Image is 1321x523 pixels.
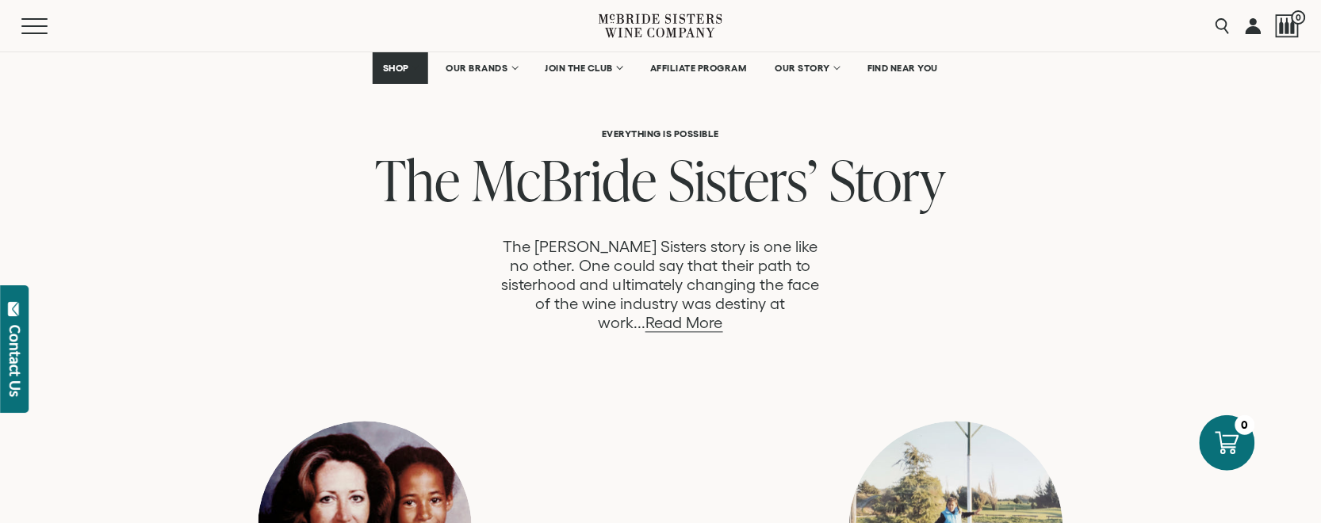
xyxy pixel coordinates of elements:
span: OUR BRANDS [446,63,508,74]
a: OUR STORY [765,52,850,84]
span: SHOP [383,63,410,74]
span: McBride [472,142,657,219]
span: AFFILIATE PROGRAM [650,63,747,74]
span: Story [829,142,946,219]
a: OUR BRANDS [436,52,527,84]
a: AFFILIATE PROGRAM [640,52,757,84]
span: JOIN THE CLUB [546,63,614,74]
div: 0 [1235,415,1255,435]
h6: Everything is Possible [142,129,1179,139]
button: Mobile Menu Trigger [21,18,78,34]
span: OUR STORY [775,63,831,74]
a: FIND NEAR YOU [857,52,949,84]
span: 0 [1292,10,1306,25]
a: JOIN THE CLUB [535,52,633,84]
a: SHOP [373,52,428,84]
div: Contact Us [7,325,23,397]
span: Sisters’ [668,142,817,219]
span: The [375,142,460,219]
span: FIND NEAR YOU [867,63,939,74]
a: Read More [645,315,722,333]
p: The [PERSON_NAME] Sisters story is one like no other. One could say that their path to sisterhood... [496,238,825,333]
